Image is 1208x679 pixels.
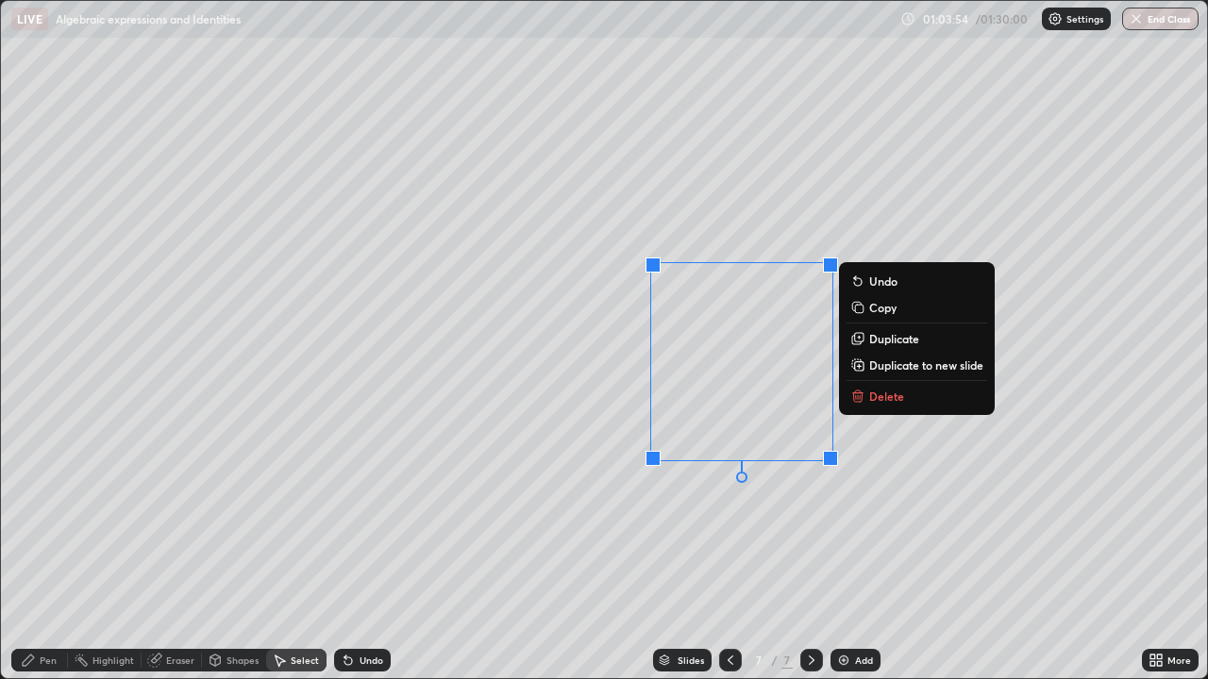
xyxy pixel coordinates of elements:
button: Undo [847,270,987,292]
button: End Class [1122,8,1199,30]
p: Delete [869,389,904,404]
button: Delete [847,385,987,407]
div: Highlight [92,655,134,665]
div: Select [291,655,319,665]
p: LIVE [17,11,42,26]
div: More [1167,655,1191,665]
div: Shapes [226,655,259,665]
p: Copy [869,300,897,315]
img: end-class-cross [1129,11,1144,26]
div: Add [855,655,873,665]
img: class-settings-icons [1048,11,1063,26]
div: 7 [749,654,768,666]
button: Copy [847,296,987,319]
div: Pen [40,655,57,665]
div: Undo [360,655,383,665]
button: Duplicate [847,327,987,350]
button: Duplicate to new slide [847,354,987,376]
div: / [772,654,778,666]
p: Algebraic expressions and Identities [56,11,241,26]
div: Eraser [166,655,194,665]
div: Slides [678,655,704,665]
p: Settings [1066,14,1103,24]
p: Duplicate [869,331,919,346]
div: 7 [781,652,793,669]
p: Undo [869,273,898,289]
p: Duplicate to new slide [869,357,983,373]
img: add-slide-button [836,653,851,668]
